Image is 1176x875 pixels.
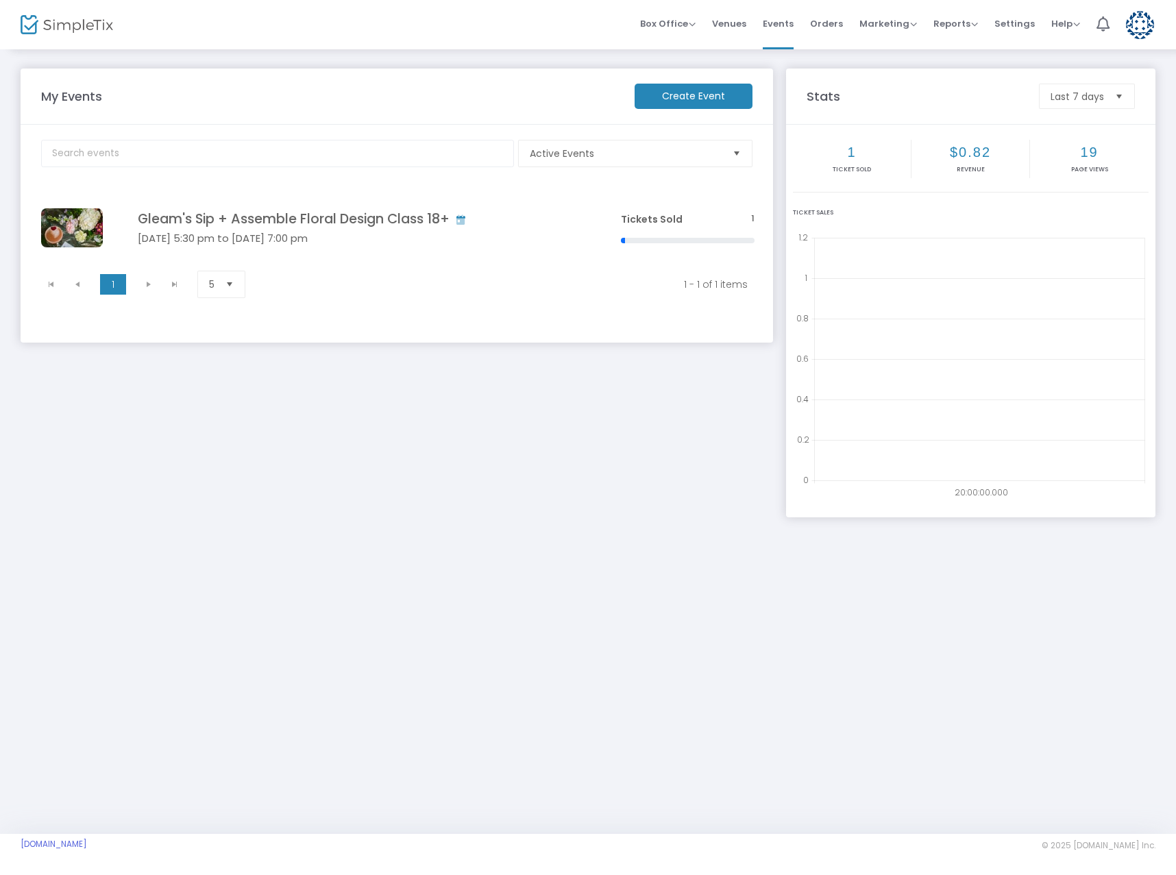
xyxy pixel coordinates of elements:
m-panel-title: My Events [34,87,628,106]
text: 0 [803,474,809,486]
span: © 2025 [DOMAIN_NAME] Inc. [1042,840,1155,851]
input: Search events [41,140,514,167]
m-panel-title: Stats [800,87,1032,106]
img: DSC7041.jpg [41,208,103,247]
p: Ticket sold [794,165,909,175]
text: 0.4 [796,393,809,405]
span: Page 1 [100,274,126,295]
span: Reports [933,17,978,30]
button: Select [220,271,239,297]
span: Settings [994,6,1035,41]
div: Data table [33,191,763,264]
span: Venues [712,6,746,41]
span: Tickets Sold [621,212,683,226]
h5: [DATE] 5:30 pm to [DATE] 7:00 pm [138,232,580,245]
text: 20:00:00.000 [955,486,1008,498]
p: Revenue [913,165,1028,175]
text: 0.2 [797,434,809,445]
span: 1 [751,212,755,225]
text: 0.8 [796,312,809,324]
span: Orders [810,6,843,41]
p: Page Views [1031,165,1147,175]
span: Help [1051,17,1080,30]
h2: 1 [794,144,909,160]
h2: $0.82 [913,144,1028,160]
button: Select [727,140,746,167]
span: Marketing [859,17,917,30]
m-button: Create Event [635,84,752,109]
span: Events [763,6,794,41]
kendo-pager-info: 1 - 1 of 1 items [270,278,748,291]
span: Active Events [530,147,722,160]
text: 0.6 [796,353,809,365]
button: Select [1110,84,1129,108]
span: Box Office [640,17,696,30]
div: Ticket Sales [793,208,1149,218]
text: 1 [805,272,807,284]
a: [DOMAIN_NAME] [21,839,87,850]
span: 5 [209,278,215,291]
text: 1.2 [798,232,808,243]
h2: 19 [1031,144,1147,160]
h4: Gleam's Sip + Assemble Floral Design Class 18+ [138,211,580,227]
span: Last 7 days [1051,90,1104,103]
